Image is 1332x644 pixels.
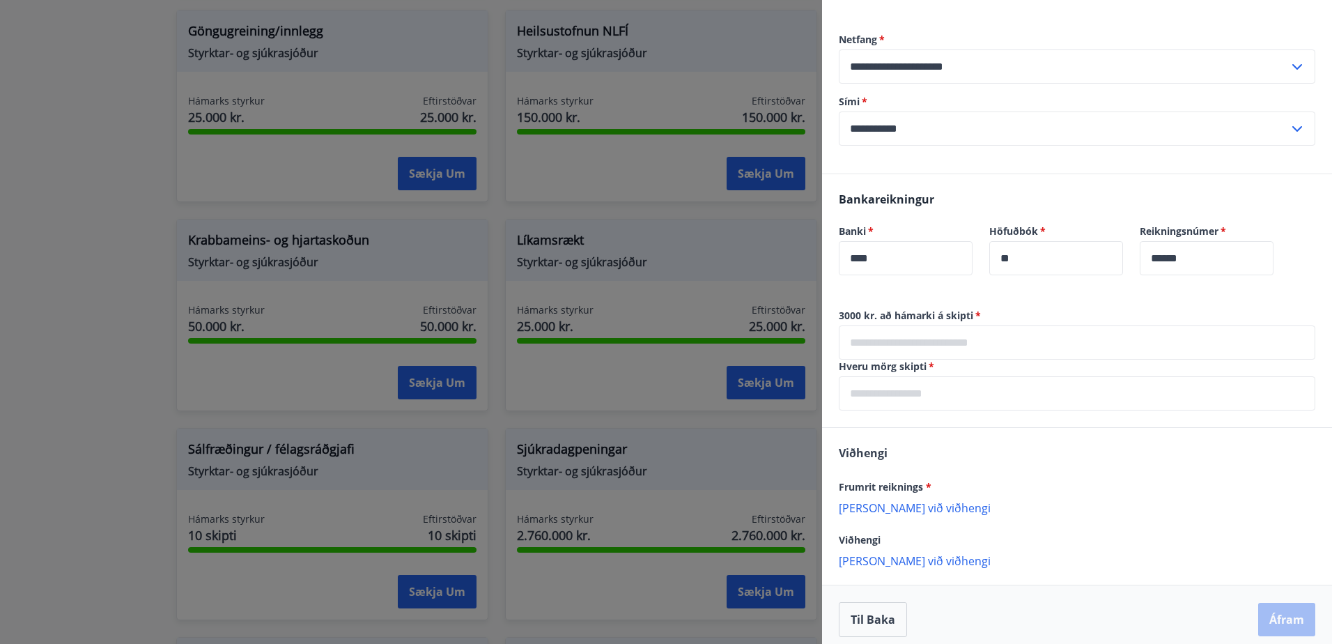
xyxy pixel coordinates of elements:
label: Höfuðbók [989,224,1123,238]
label: Reikningsnúmer [1140,224,1273,238]
p: [PERSON_NAME] við viðhengi [839,553,1315,567]
label: Hveru mörg skipti [839,360,1315,374]
p: [PERSON_NAME] við viðhengi [839,500,1315,514]
label: Sími [839,95,1315,109]
span: Viðhengi [839,533,881,546]
label: 3000 kr. að hámarki á skipti [839,309,1315,323]
button: Til baka [839,602,907,637]
span: Viðhengi [839,445,888,461]
div: 3000 kr. að hámarki á skipti [839,325,1315,360]
span: Bankareikningur [839,192,934,207]
label: Netfang [839,33,1315,47]
span: Frumrit reiknings [839,480,931,493]
div: Hveru mörg skipti [839,376,1315,411]
label: Banki [839,224,973,238]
